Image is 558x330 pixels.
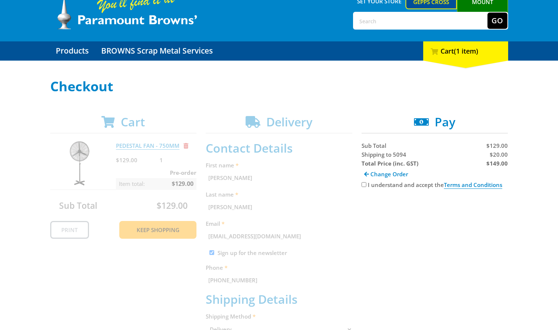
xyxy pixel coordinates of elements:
div: Cart [423,41,508,61]
span: $129.00 [486,142,508,149]
strong: $149.00 [486,160,508,167]
input: Search [354,13,487,29]
h1: Checkout [50,79,508,94]
label: I understand and accept the [368,181,502,189]
input: Please accept the terms and conditions. [362,182,366,187]
span: Shipping to 5094 [362,151,406,158]
a: Go to the Products page [50,41,94,61]
span: Pay [435,114,455,130]
a: Change Order [362,168,411,180]
button: Go [487,13,507,29]
span: Sub Total [362,142,386,149]
strong: Total Price (inc. GST) [362,160,418,167]
span: (1 item) [454,47,478,55]
a: Terms and Conditions [444,181,502,189]
a: Go to the BROWNS Scrap Metal Services page [96,41,218,61]
span: Change Order [370,170,408,178]
span: $20.00 [490,151,508,158]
